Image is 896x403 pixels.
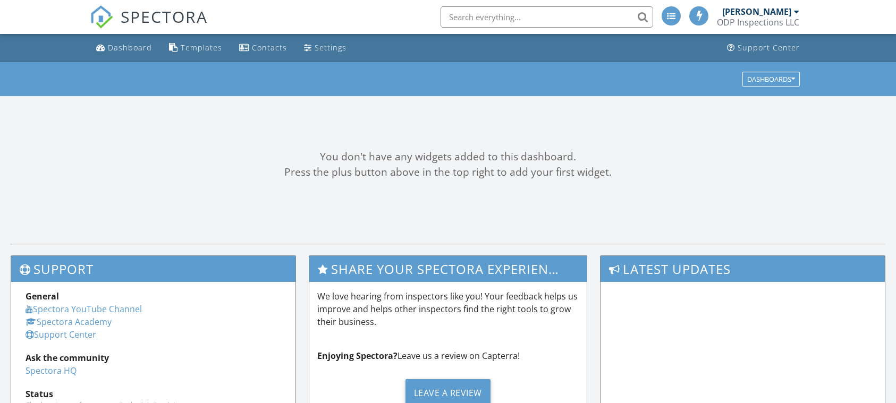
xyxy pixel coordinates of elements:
[11,149,885,165] div: You don't have any widgets added to this dashboard.
[26,329,96,340] a: Support Center
[26,316,112,328] a: Spectora Academy
[309,256,587,282] h3: Share Your Spectora Experience
[317,290,579,328] p: We love hearing from inspectors like you! Your feedback helps us improve and helps other inspecto...
[235,38,291,58] a: Contacts
[300,38,351,58] a: Settings
[26,365,77,376] a: Spectora HQ
[26,351,281,364] div: Ask the community
[11,165,885,180] div: Press the plus button above in the top right to add your first widget.
[165,38,226,58] a: Templates
[601,256,885,282] h3: Latest Updates
[181,42,222,53] div: Templates
[717,17,799,28] div: ODP Inspections LLC
[26,303,142,315] a: Spectora YouTube Channel
[26,290,59,302] strong: General
[26,388,281,400] div: Status
[92,38,156,58] a: Dashboard
[11,256,295,282] h3: Support
[121,5,208,28] span: SPECTORA
[108,42,152,53] div: Dashboard
[723,38,804,58] a: Support Center
[742,72,800,87] button: Dashboards
[90,5,113,29] img: The Best Home Inspection Software - Spectora
[315,42,346,53] div: Settings
[317,350,398,362] strong: Enjoying Spectora?
[252,42,287,53] div: Contacts
[317,349,579,362] p: Leave us a review on Capterra!
[441,6,653,28] input: Search everything...
[90,14,208,37] a: SPECTORA
[747,75,795,83] div: Dashboards
[722,6,791,17] div: [PERSON_NAME]
[738,42,800,53] div: Support Center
